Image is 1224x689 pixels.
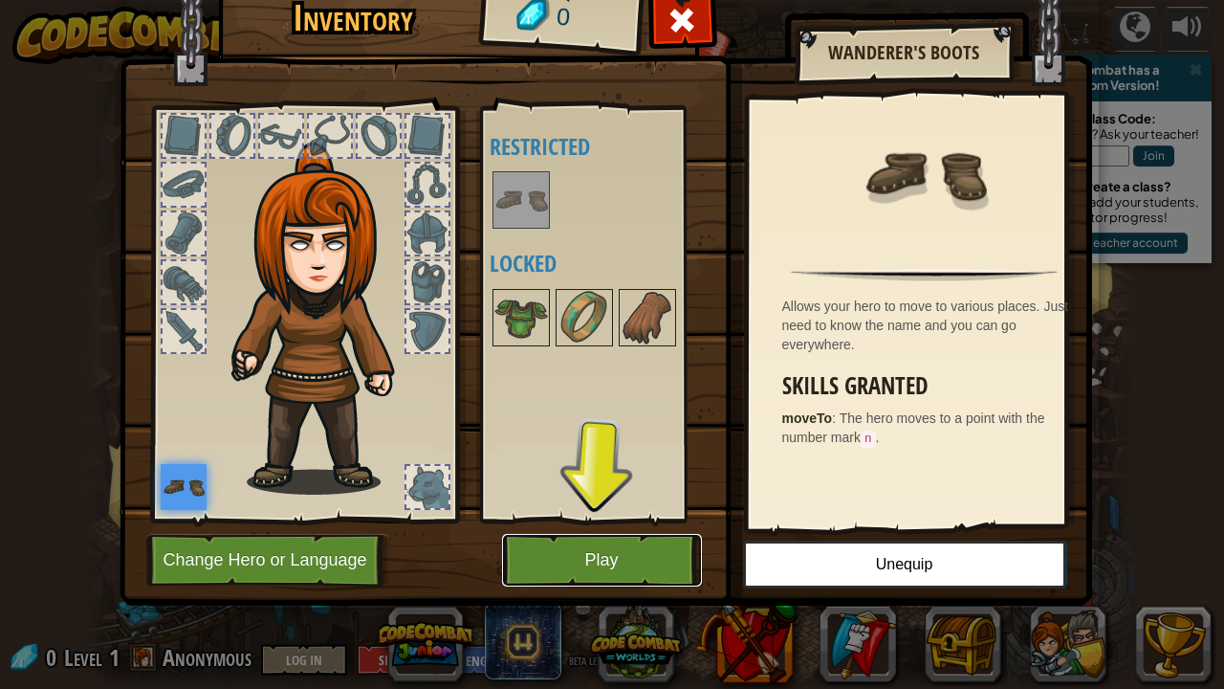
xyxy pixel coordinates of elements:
button: Play [502,534,702,587]
button: Change Hero or Language [146,534,389,587]
span: : [832,411,840,426]
h4: Locked [490,251,730,276]
img: portrait.png [863,112,987,236]
h4: Restricted [490,134,730,159]
h2: Wanderer's Boots [814,42,994,63]
h3: Skills Granted [782,373,1077,399]
div: Allows your hero to move to various places. Just need to know the name and you can go everywhere. [782,297,1077,354]
img: portrait.png [557,291,611,344]
img: portrait.png [494,291,548,344]
img: hair_f2.png [223,143,428,495]
code: n [861,431,876,448]
img: portrait.png [494,173,548,227]
img: hr.png [791,269,1057,281]
strong: moveTo [782,411,833,426]
img: portrait.png [161,464,207,510]
img: portrait.png [621,291,674,344]
button: Unequip [743,541,1066,589]
span: The hero moves to a point with the number mark . [782,411,1045,445]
